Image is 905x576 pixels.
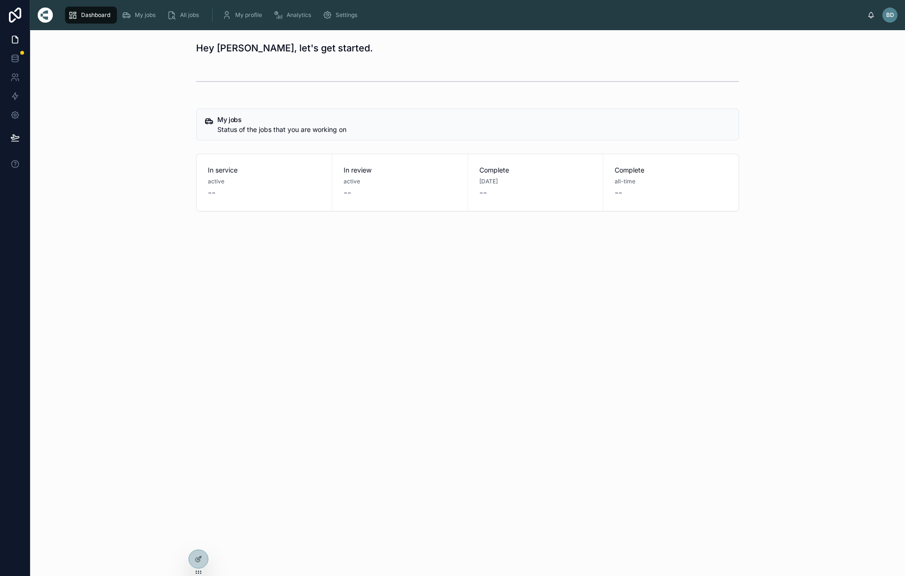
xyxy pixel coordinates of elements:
[65,7,117,24] a: Dashboard
[219,7,269,24] a: My profile
[336,11,357,19] span: Settings
[287,11,311,19] span: Analytics
[135,11,156,19] span: My jobs
[271,7,318,24] a: Analytics
[886,11,894,19] span: BD
[344,186,351,199] span: --
[479,178,498,185] span: [DATE]
[164,7,206,24] a: All jobs
[60,5,867,25] div: scrollable content
[615,165,727,175] span: Complete
[180,11,199,19] span: All jobs
[615,186,622,199] span: --
[196,41,373,55] h1: Hey [PERSON_NAME], let's get started.
[81,11,110,19] span: Dashboard
[208,165,321,175] span: In service
[208,178,224,185] span: active
[235,11,262,19] span: My profile
[479,165,592,175] span: Complete
[615,178,635,185] span: all-time
[344,178,360,185] span: active
[344,165,456,175] span: In review
[479,186,487,199] span: --
[38,8,53,23] img: App logo
[217,125,346,133] span: Status of the jobs that you are working on
[208,186,215,199] span: --
[320,7,364,24] a: Settings
[217,125,731,134] div: Status of the jobs that you are working on
[119,7,162,24] a: My jobs
[217,116,731,123] h5: My jobs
